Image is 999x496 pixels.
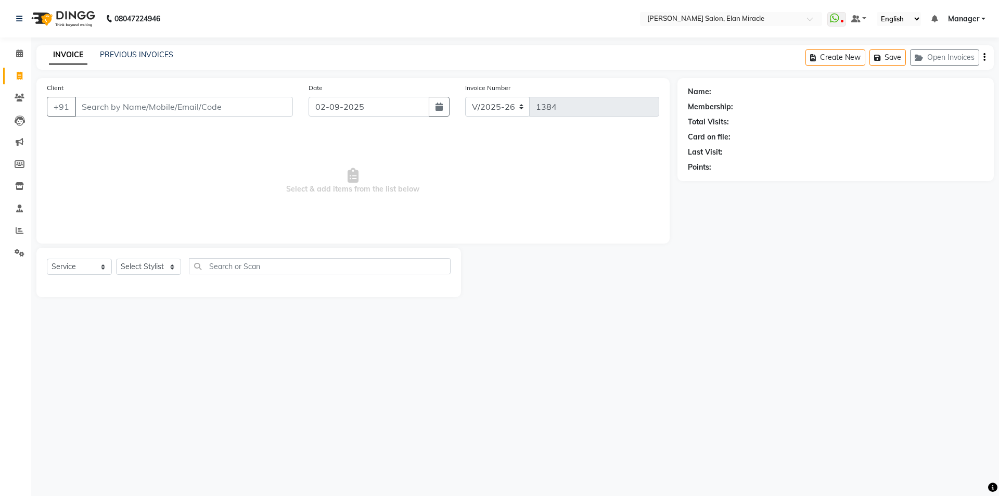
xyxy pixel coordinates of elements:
[688,162,711,173] div: Points:
[47,83,63,93] label: Client
[75,97,293,117] input: Search by Name/Mobile/Email/Code
[948,14,979,24] span: Manager
[910,49,979,66] button: Open Invoices
[805,49,865,66] button: Create New
[189,258,451,274] input: Search or Scan
[100,50,173,59] a: PREVIOUS INVOICES
[688,132,731,143] div: Card on file:
[47,97,76,117] button: +91
[114,4,160,33] b: 08047224946
[27,4,98,33] img: logo
[49,46,87,65] a: INVOICE
[688,86,711,97] div: Name:
[688,101,733,112] div: Membership:
[869,49,906,66] button: Save
[47,129,659,233] span: Select & add items from the list below
[465,83,510,93] label: Invoice Number
[688,117,729,128] div: Total Visits:
[309,83,323,93] label: Date
[688,147,723,158] div: Last Visit:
